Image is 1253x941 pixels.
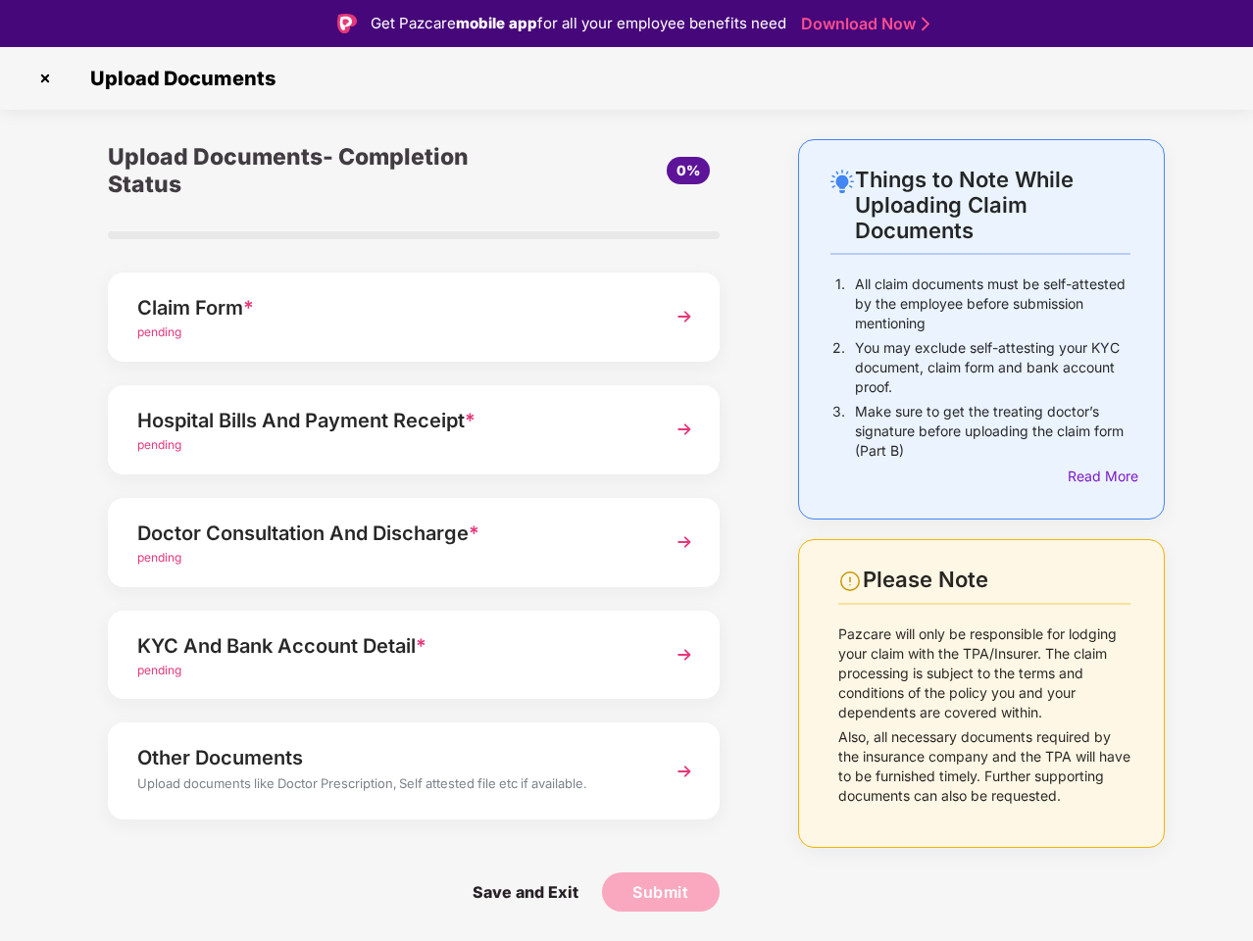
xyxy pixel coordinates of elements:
[801,14,924,34] a: Download Now
[855,274,1130,333] p: All claim documents must be self-attested by the employee before submission mentioning
[71,67,285,90] span: Upload Documents
[137,630,644,662] div: KYC And Bank Account Detail
[667,524,702,560] img: svg+xml;base64,PHN2ZyBpZD0iTmV4dCIgeG1sbnM9Imh0dHA6Ly93d3cudzMub3JnLzIwMDAvc3ZnIiB3aWR0aD0iMzYiIG...
[137,742,644,773] div: Other Documents
[832,338,845,397] p: 2.
[137,437,181,452] span: pending
[137,292,644,323] div: Claim Form
[667,637,702,672] img: svg+xml;base64,PHN2ZyBpZD0iTmV4dCIgeG1sbnM9Imh0dHA6Ly93d3cudzMub3JnLzIwMDAvc3ZnIiB3aWR0aD0iMzYiIG...
[29,63,61,94] img: svg+xml;base64,PHN2ZyBpZD0iQ3Jvc3MtMzJ4MzIiIHhtbG5zPSJodHRwOi8vd3d3LnczLm9yZy8yMDAwL3N2ZyIgd2lkdG...
[830,170,854,193] img: svg+xml;base64,PHN2ZyB4bWxucz0iaHR0cDovL3d3dy53My5vcmcvMjAwMC9zdmciIHdpZHRoPSIyNC4wOTMiIGhlaWdodD...
[137,663,181,677] span: pending
[838,570,862,593] img: svg+xml;base64,PHN2ZyBpZD0iV2FybmluZ18tXzI0eDI0IiBkYXRhLW5hbWU9Ildhcm5pbmcgLSAyNHgyNCIgeG1sbnM9Im...
[453,872,598,912] span: Save and Exit
[371,12,786,35] div: Get Pazcare for all your employee benefits need
[832,402,845,461] p: 3.
[108,139,516,202] div: Upload Documents- Completion Status
[838,727,1130,806] p: Also, all necessary documents required by the insurance company and the TPA will have to be furni...
[855,338,1130,397] p: You may exclude self-attesting your KYC document, claim form and bank account proof.
[456,14,537,32] strong: mobile app
[667,412,702,447] img: svg+xml;base64,PHN2ZyBpZD0iTmV4dCIgeG1sbnM9Imh0dHA6Ly93d3cudzMub3JnLzIwMDAvc3ZnIiB3aWR0aD0iMzYiIG...
[137,405,644,436] div: Hospital Bills And Payment Receipt
[137,324,181,339] span: pending
[602,872,720,912] button: Submit
[922,14,929,34] img: Stroke
[137,773,644,799] div: Upload documents like Doctor Prescription, Self attested file etc if available.
[137,518,644,549] div: Doctor Consultation And Discharge
[855,402,1130,461] p: Make sure to get the treating doctor’s signature before uploading the claim form (Part B)
[863,567,1130,593] div: Please Note
[667,299,702,334] img: svg+xml;base64,PHN2ZyBpZD0iTmV4dCIgeG1sbnM9Imh0dHA6Ly93d3cudzMub3JnLzIwMDAvc3ZnIiB3aWR0aD0iMzYiIG...
[838,624,1130,722] p: Pazcare will only be responsible for lodging your claim with the TPA/Insurer. The claim processin...
[677,162,700,178] span: 0%
[835,274,845,333] p: 1.
[137,550,181,565] span: pending
[1068,466,1130,487] div: Read More
[667,754,702,789] img: svg+xml;base64,PHN2ZyBpZD0iTmV4dCIgeG1sbnM9Imh0dHA6Ly93d3cudzMub3JnLzIwMDAvc3ZnIiB3aWR0aD0iMzYiIG...
[855,167,1130,243] div: Things to Note While Uploading Claim Documents
[337,14,357,33] img: Logo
